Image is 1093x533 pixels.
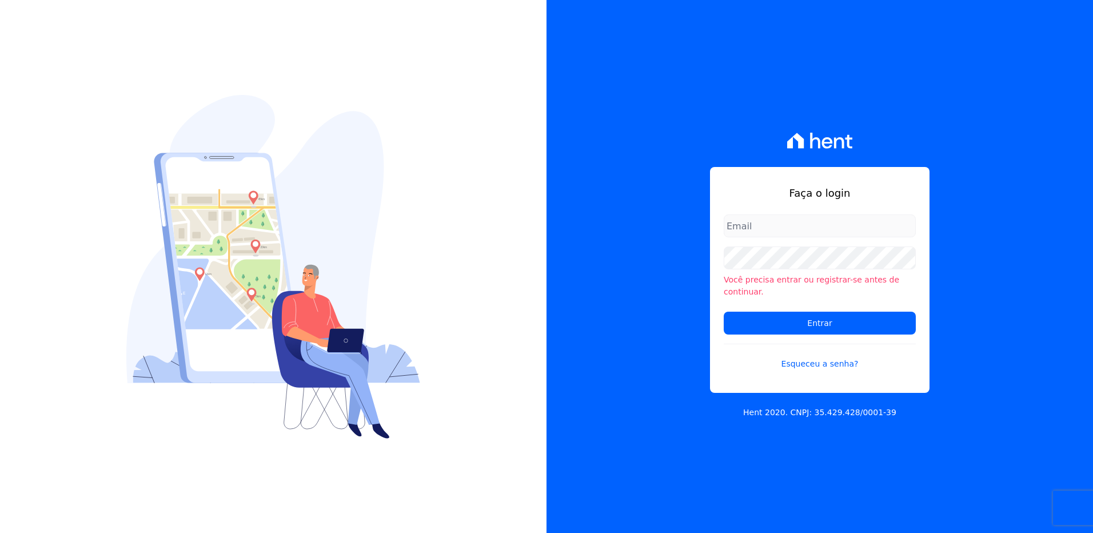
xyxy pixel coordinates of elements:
[724,312,916,335] input: Entrar
[724,274,916,298] li: Você precisa entrar ou registrar-se antes de continuar.
[724,185,916,201] h1: Faça o login
[126,95,420,439] img: Login
[724,214,916,237] input: Email
[724,344,916,370] a: Esqueceu a senha?
[743,407,896,419] p: Hent 2020. CNPJ: 35.429.428/0001-39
